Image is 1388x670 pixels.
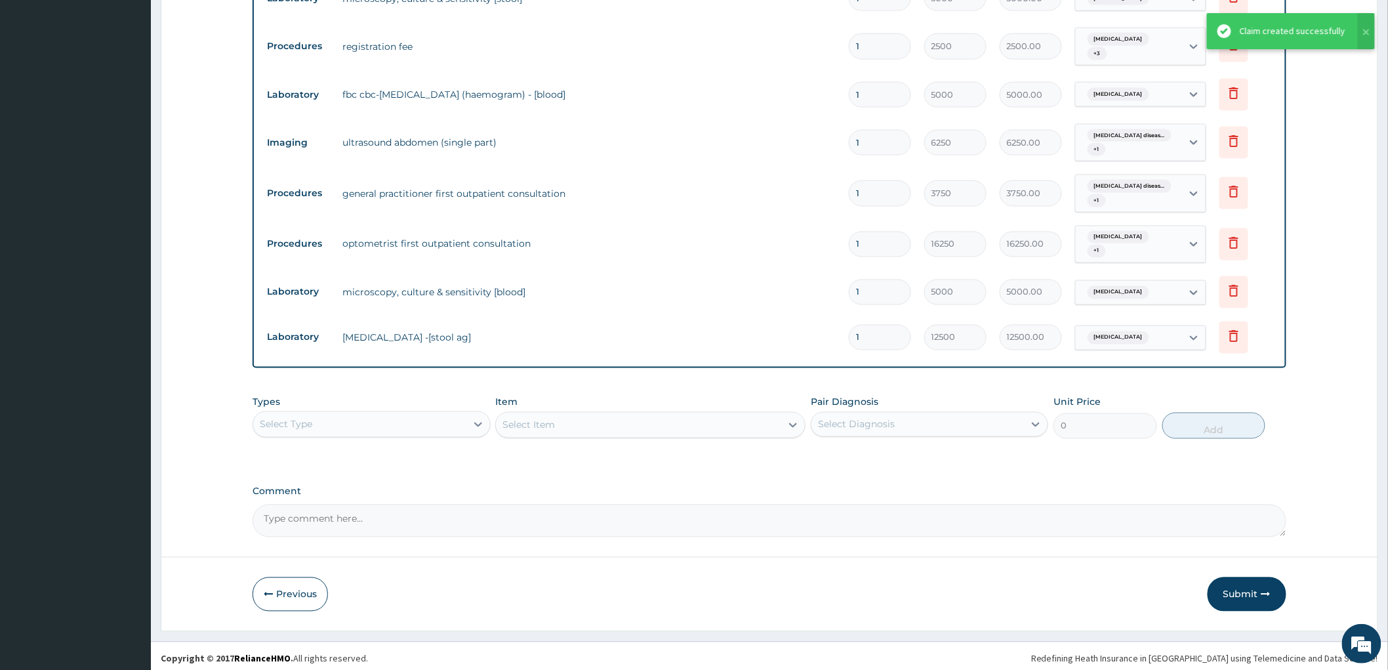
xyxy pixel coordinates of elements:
td: ultrasound abdomen (single part) [336,129,842,156]
td: registration fee [336,33,842,60]
div: Chat with us now [68,73,220,91]
span: [MEDICAL_DATA] [1088,33,1149,46]
div: Select Type [260,418,312,431]
label: Comment [253,486,1286,497]
textarea: Type your message and hit 'Enter' [7,358,250,404]
button: Submit [1208,577,1286,612]
a: RelianceHMO [234,653,291,665]
td: microscopy, culture & sensitivity [blood] [336,280,842,306]
td: Laboratory [260,83,336,107]
td: general practitioner first outpatient consultation [336,180,842,207]
div: Select Diagnosis [818,418,895,431]
td: Imaging [260,131,336,155]
td: fbc cbc-[MEDICAL_DATA] (haemogram) - [blood] [336,81,842,108]
strong: Copyright © 2017 . [161,653,293,665]
img: d_794563401_company_1708531726252_794563401 [24,66,53,98]
span: [MEDICAL_DATA] [1088,286,1149,299]
td: Procedures [260,181,336,205]
span: We're online! [76,165,181,298]
td: Laboratory [260,325,336,350]
span: [MEDICAL_DATA] diseas... [1088,129,1172,142]
span: + 3 [1088,47,1107,60]
label: Pair Diagnosis [811,396,878,409]
label: Item [495,396,518,409]
td: Procedures [260,34,336,58]
div: Claim created successfully [1240,24,1345,38]
td: Laboratory [260,280,336,304]
button: Previous [253,577,328,612]
td: [MEDICAL_DATA] -[stool ag] [336,325,842,351]
span: + 1 [1088,245,1106,258]
span: + 1 [1088,143,1106,156]
div: Redefining Heath Insurance in [GEOGRAPHIC_DATA] using Telemedicine and Data Science! [1031,652,1378,665]
div: Minimize live chat window [215,7,247,38]
td: Procedures [260,232,336,257]
span: [MEDICAL_DATA] [1088,231,1149,244]
span: [MEDICAL_DATA] [1088,331,1149,345]
label: Unit Price [1053,396,1101,409]
label: Types [253,397,280,408]
span: + 1 [1088,194,1106,207]
td: optometrist first outpatient consultation [336,231,842,257]
span: [MEDICAL_DATA] diseas... [1088,180,1172,193]
span: [MEDICAL_DATA] [1088,88,1149,101]
button: Add [1162,413,1266,439]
